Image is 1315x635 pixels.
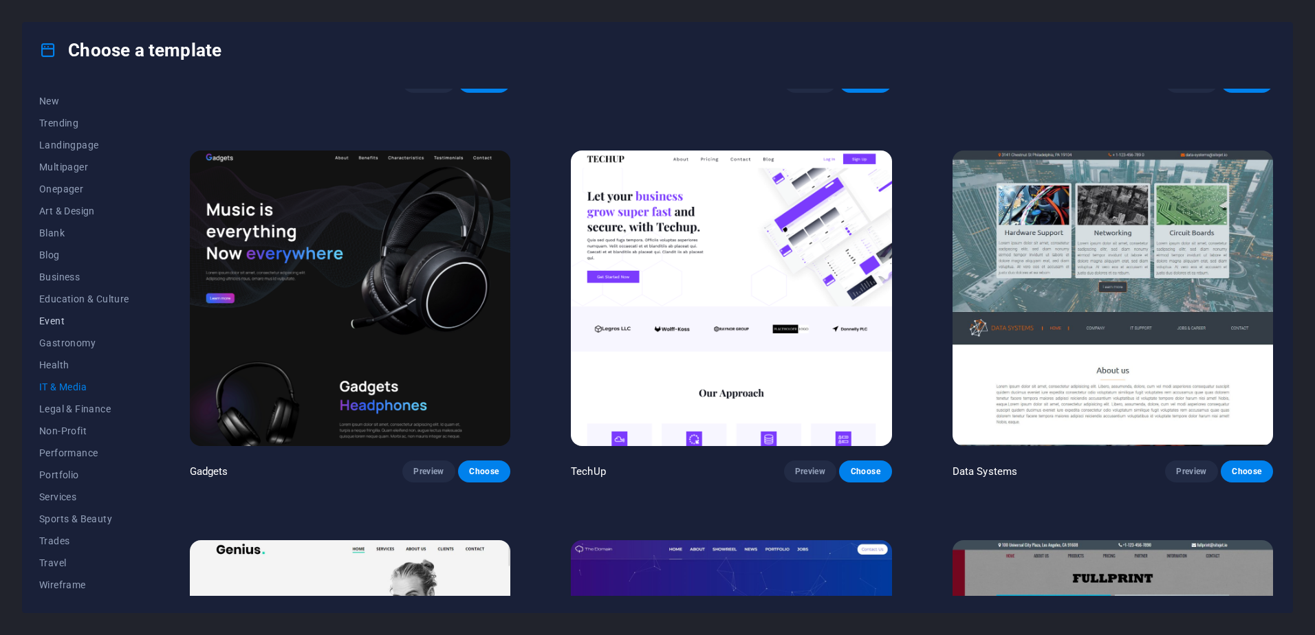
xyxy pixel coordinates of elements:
[39,293,129,304] span: Education & Culture
[413,466,444,477] span: Preview
[39,315,129,326] span: Event
[953,151,1273,446] img: Data Systems
[39,118,129,129] span: Trending
[39,420,129,442] button: Non-Profit
[39,271,129,282] span: Business
[39,354,129,376] button: Health
[39,442,129,464] button: Performance
[39,447,129,458] span: Performance
[190,465,228,478] p: Gadgets
[39,112,129,134] button: Trending
[571,465,606,478] p: TechUp
[571,151,891,446] img: TechUp
[39,332,129,354] button: Gastronomy
[39,90,129,112] button: New
[39,403,129,414] span: Legal & Finance
[39,96,129,107] span: New
[39,381,129,392] span: IT & Media
[39,134,129,156] button: Landingpage
[1232,466,1262,477] span: Choose
[39,39,221,61] h4: Choose a template
[39,513,129,524] span: Sports & Beauty
[1176,466,1206,477] span: Preview
[458,460,510,482] button: Choose
[850,466,880,477] span: Choose
[795,466,825,477] span: Preview
[39,288,129,310] button: Education & Culture
[784,460,836,482] button: Preview
[39,205,129,216] span: Art & Design
[39,557,129,568] span: Travel
[39,200,129,222] button: Art & Design
[39,183,129,194] span: Onepager
[39,227,129,238] span: Blank
[839,460,891,482] button: Choose
[190,151,510,446] img: Gadgets
[39,376,129,398] button: IT & Media
[39,552,129,574] button: Travel
[39,310,129,332] button: Event
[39,469,129,480] span: Portfolio
[39,398,129,420] button: Legal & Finance
[39,156,129,178] button: Multipager
[39,244,129,266] button: Blog
[39,178,129,200] button: Onepager
[469,466,499,477] span: Choose
[402,460,455,482] button: Preview
[39,491,129,502] span: Services
[39,359,129,370] span: Health
[39,140,129,151] span: Landingpage
[953,465,1018,478] p: Data Systems
[39,425,129,436] span: Non-Profit
[39,530,129,552] button: Trades
[39,486,129,508] button: Services
[39,574,129,596] button: Wireframe
[39,579,129,590] span: Wireframe
[1165,460,1217,482] button: Preview
[39,249,129,260] span: Blog
[39,222,129,244] button: Blank
[1221,460,1273,482] button: Choose
[39,508,129,530] button: Sports & Beauty
[39,266,129,288] button: Business
[39,161,129,172] span: Multipager
[39,337,129,348] span: Gastronomy
[39,464,129,486] button: Portfolio
[39,535,129,546] span: Trades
